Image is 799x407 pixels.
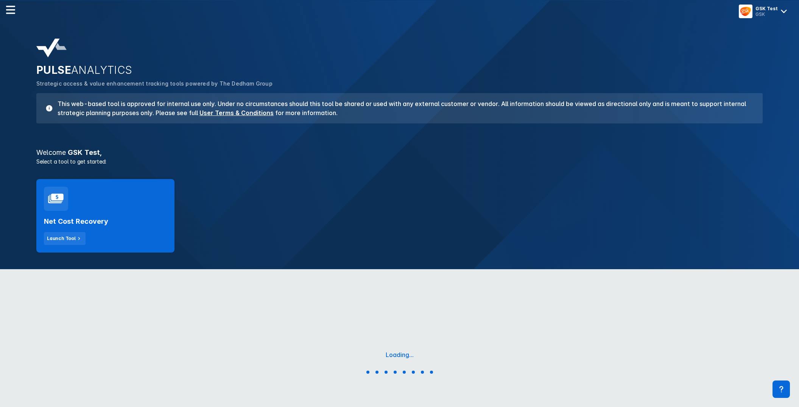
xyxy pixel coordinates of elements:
[773,380,790,398] div: Contact Support
[47,235,76,242] div: Launch Tool
[740,6,751,17] img: menu button
[53,99,754,117] h3: This web-based tool is approved for internal use only. Under no circumstances should this tool be...
[36,148,66,156] span: Welcome
[44,217,108,226] h2: Net Cost Recovery
[36,39,67,58] img: pulse-analytics-logo
[755,11,778,17] div: GSK
[36,80,763,88] p: Strategic access & value enhancement tracking tools powered by The Dedham Group
[36,64,763,76] h2: PULSE
[32,149,767,156] h3: GSK Test ,
[386,351,414,359] div: Loading...
[44,232,86,245] button: Launch Tool
[199,109,274,117] a: User Terms & Conditions
[36,179,174,253] a: Net Cost RecoveryLaunch Tool
[32,157,767,165] p: Select a tool to get started:
[6,5,15,14] img: menu--horizontal.svg
[755,6,778,11] div: GSK Test
[71,64,132,76] span: ANALYTICS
